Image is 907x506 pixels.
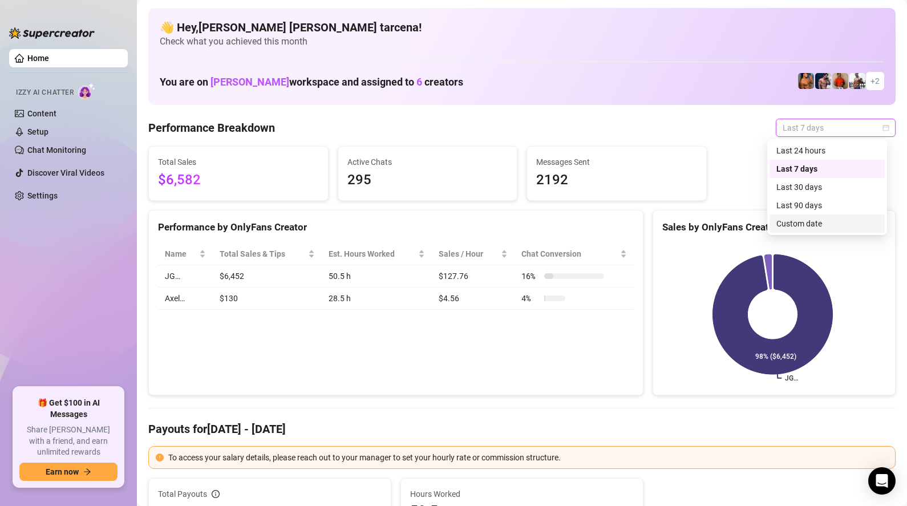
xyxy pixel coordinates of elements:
[46,467,79,476] span: Earn now
[160,35,884,48] span: Check what you achieved this month
[815,73,831,89] img: Axel
[432,288,515,310] td: $4.56
[662,220,886,235] div: Sales by OnlyFans Creator
[521,292,540,305] span: 4 %
[770,160,885,178] div: Last 7 days
[19,424,118,458] span: Share [PERSON_NAME] with a friend, and earn unlimited rewards
[776,199,878,212] div: Last 90 days
[347,169,508,191] span: 295
[160,76,463,88] h1: You are on workspace and assigned to creators
[27,191,58,200] a: Settings
[870,75,880,87] span: + 2
[770,196,885,214] div: Last 90 days
[515,243,634,265] th: Chat Conversion
[770,214,885,233] div: Custom date
[156,454,164,462] span: exclamation-circle
[329,248,415,260] div: Est. Hours Worked
[432,265,515,288] td: $127.76
[160,19,884,35] h4: 👋 Hey, [PERSON_NAME] [PERSON_NAME] tarcena !
[9,27,95,39] img: logo-BBDzfeDw.svg
[521,270,540,282] span: 16 %
[776,181,878,193] div: Last 30 days
[770,178,885,196] div: Last 30 days
[83,468,91,476] span: arrow-right
[158,243,213,265] th: Name
[210,76,289,88] span: [PERSON_NAME]
[27,54,49,63] a: Home
[536,169,697,191] span: 2192
[19,398,118,420] span: 🎁 Get $100 in AI Messages
[322,288,431,310] td: 28.5 h
[78,83,96,99] img: AI Chatter
[158,288,213,310] td: Axel…
[785,374,798,382] text: JG…
[416,76,422,88] span: 6
[882,124,889,131] span: calendar
[322,265,431,288] td: 50.5 h
[410,488,634,500] span: Hours Worked
[158,169,319,191] span: $6,582
[19,463,118,481] button: Earn nowarrow-right
[148,120,275,136] h4: Performance Breakdown
[868,467,896,495] div: Open Intercom Messenger
[213,243,322,265] th: Total Sales & Tips
[158,156,319,168] span: Total Sales
[776,144,878,157] div: Last 24 hours
[347,156,508,168] span: Active Chats
[213,288,322,310] td: $130
[16,87,74,98] span: Izzy AI Chatter
[832,73,848,89] img: Justin
[798,73,814,89] img: JG
[158,220,634,235] div: Performance by OnlyFans Creator
[220,248,306,260] span: Total Sales & Tips
[27,109,56,118] a: Content
[536,156,697,168] span: Messages Sent
[168,451,888,464] div: To access your salary details, please reach out to your manager to set your hourly rate or commis...
[849,73,865,89] img: JUSTIN
[27,168,104,177] a: Discover Viral Videos
[212,490,220,498] span: info-circle
[165,248,197,260] span: Name
[27,127,48,136] a: Setup
[770,141,885,160] div: Last 24 hours
[439,248,499,260] span: Sales / Hour
[158,488,207,500] span: Total Payouts
[776,163,878,175] div: Last 7 days
[432,243,515,265] th: Sales / Hour
[213,265,322,288] td: $6,452
[783,119,889,136] span: Last 7 days
[148,421,896,437] h4: Payouts for [DATE] - [DATE]
[158,265,213,288] td: JG…
[776,217,878,230] div: Custom date
[521,248,618,260] span: Chat Conversion
[27,145,86,155] a: Chat Monitoring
